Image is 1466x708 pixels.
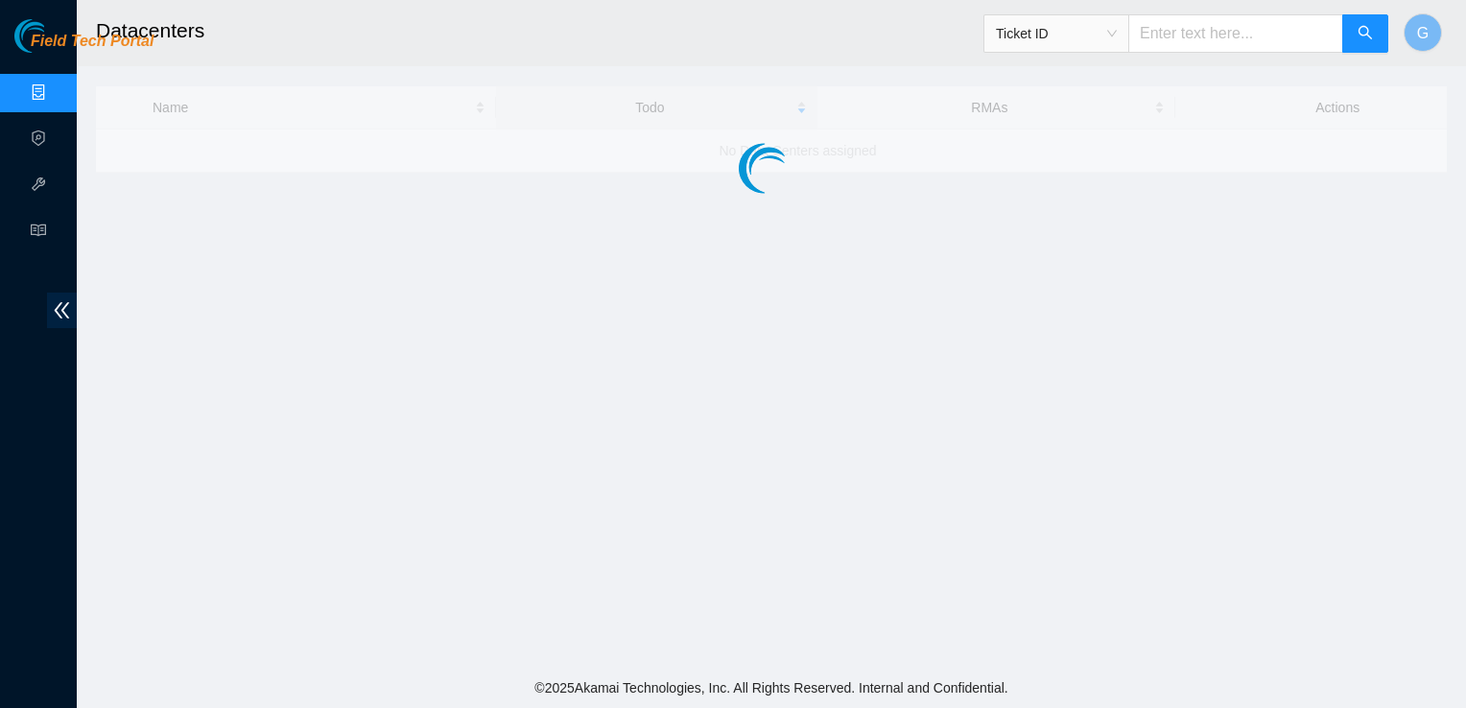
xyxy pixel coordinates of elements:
[47,293,77,328] span: double-left
[1128,14,1343,53] input: Enter text here...
[31,214,46,252] span: read
[14,19,97,53] img: Akamai Technologies
[14,35,154,59] a: Akamai TechnologiesField Tech Portal
[1358,25,1373,43] span: search
[77,668,1466,708] footer: © 2025 Akamai Technologies, Inc. All Rights Reserved. Internal and Confidential.
[1342,14,1388,53] button: search
[1417,21,1429,45] span: G
[1404,13,1442,52] button: G
[31,33,154,51] span: Field Tech Portal
[996,19,1117,48] span: Ticket ID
